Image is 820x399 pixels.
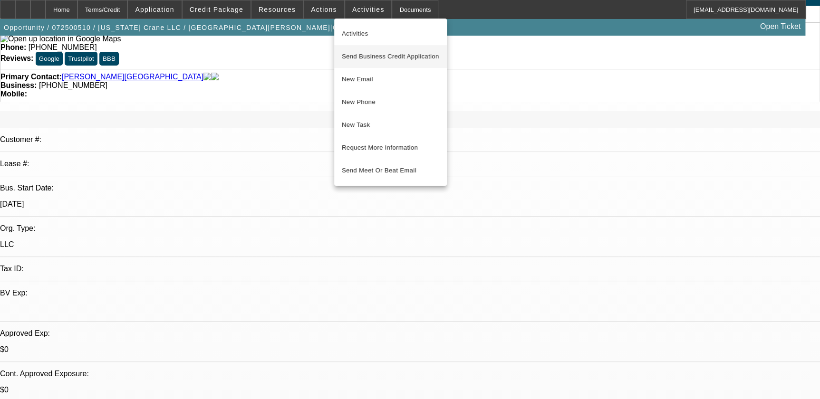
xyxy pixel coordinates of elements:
span: Activities [342,28,439,39]
span: New Task [342,119,439,131]
span: New Phone [342,96,439,108]
span: Request More Information [342,142,439,153]
span: Send Meet Or Beat Email [342,165,439,176]
span: New Email [342,74,439,85]
span: Send Business Credit Application [342,51,439,62]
